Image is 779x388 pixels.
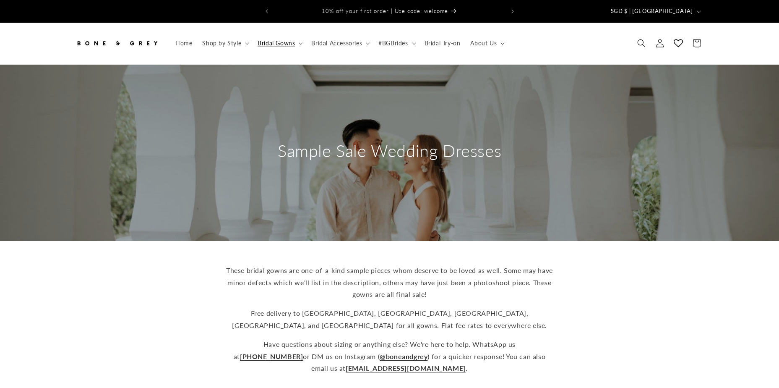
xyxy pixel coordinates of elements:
[632,34,651,52] summary: Search
[306,34,373,52] summary: Bridal Accessories
[503,3,522,19] button: Next announcement
[378,39,408,47] span: #BGBrides
[170,34,197,52] a: Home
[311,39,362,47] span: Bridal Accessories
[72,31,162,56] a: Bone and Grey Bridal
[611,7,693,16] span: SGD $ | [GEOGRAPHIC_DATA]
[258,39,295,47] span: Bridal Gowns
[253,34,306,52] summary: Bridal Gowns
[346,364,466,372] a: [EMAIL_ADDRESS][DOMAIN_NAME]
[226,338,553,375] p: Have questions about sizing or anything else? We're here to help. WhatsApp us at or DM us on Inst...
[470,39,497,47] span: About Us
[75,34,159,52] img: Bone and Grey Bridal
[380,352,427,360] a: @boneandgrey
[322,8,448,14] span: 10% off your first order | Use code: welcome
[425,39,461,47] span: Bridal Try-on
[226,265,553,301] p: These bridal gowns are one-of-a-kind sample pieces whom deserve to be loved as well. Some may hav...
[202,39,241,47] span: Shop by Style
[226,307,553,332] p: Free delivery to [GEOGRAPHIC_DATA], [GEOGRAPHIC_DATA], [GEOGRAPHIC_DATA], [GEOGRAPHIC_DATA], and ...
[240,352,303,360] a: [PHONE_NUMBER]
[606,3,704,19] button: SGD $ | [GEOGRAPHIC_DATA]
[373,34,419,52] summary: #BGBrides
[419,34,466,52] a: Bridal Try-on
[175,39,192,47] span: Home
[197,34,253,52] summary: Shop by Style
[278,140,501,162] h2: Sample Sale Wedding Dresses
[465,34,508,52] summary: About Us
[258,3,276,19] button: Previous announcement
